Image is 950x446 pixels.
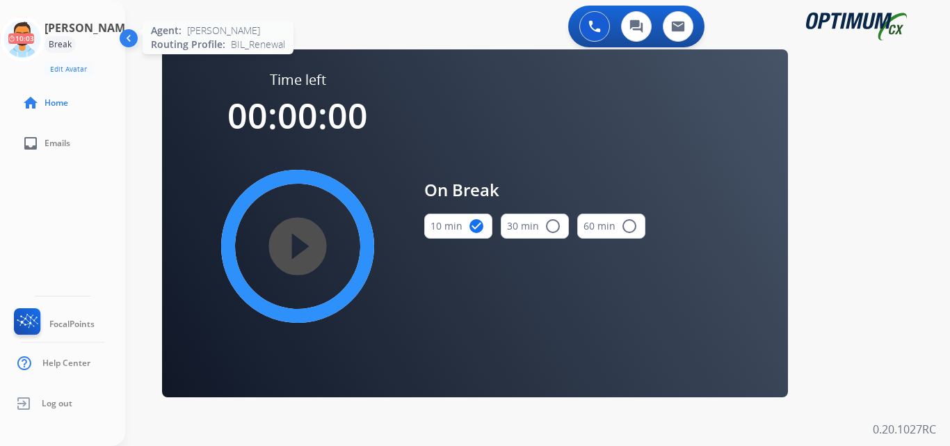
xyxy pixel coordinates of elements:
a: FocalPoints [11,308,95,340]
mat-icon: inbox [22,135,39,152]
button: 60 min [577,214,645,239]
button: 30 min [501,214,569,239]
mat-icon: check_circle [468,218,485,234]
span: Routing Profile: [151,38,225,51]
mat-icon: play_circle_filled [289,238,306,255]
span: FocalPoints [49,319,95,330]
span: Time left [270,70,326,90]
mat-icon: radio_button_unchecked [621,218,638,234]
span: 00:00:00 [227,92,368,139]
mat-icon: radio_button_unchecked [545,218,561,234]
span: On Break [424,177,645,202]
span: [PERSON_NAME] [187,24,260,38]
div: Break [45,36,76,53]
p: 0.20.1027RC [873,421,936,438]
button: Edit Avatar [45,61,92,77]
span: Agent: [151,24,182,38]
span: Home [45,97,68,109]
mat-icon: home [22,95,39,111]
span: Help Center [42,358,90,369]
h3: [PERSON_NAME] [45,19,135,36]
span: Log out [42,398,72,409]
button: 10 min [424,214,492,239]
span: BIL_Renewal [231,38,285,51]
span: Emails [45,138,70,149]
